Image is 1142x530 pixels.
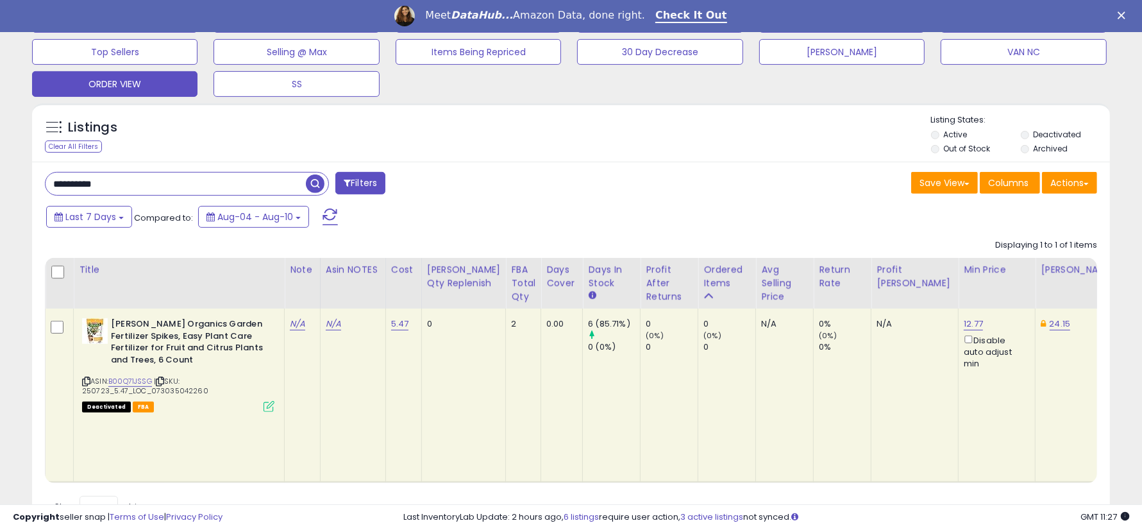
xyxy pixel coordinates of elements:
small: (0%) [646,330,664,341]
button: Save View [911,172,978,194]
button: [PERSON_NAME] [759,39,925,65]
a: B00Q71JSSG [108,376,152,387]
div: Profit [PERSON_NAME] [877,263,953,290]
button: Columns [980,172,1040,194]
div: 0 [646,341,698,353]
label: Deactivated [1033,129,1081,140]
div: Disable auto adjust min [964,333,1025,370]
div: Cost [391,263,416,277]
div: 0 [703,341,755,353]
a: 12.77 [964,318,983,330]
a: 24.15 [1050,318,1071,330]
button: ORDER VIEW [32,71,197,97]
div: 0% [819,341,871,353]
span: Last 7 Days [65,210,116,223]
div: seller snap | | [13,511,223,524]
div: 0% [819,318,871,330]
a: 6 listings [564,511,599,523]
i: This overrides the store level Dynamic Max Price for this listing [1041,320,1046,328]
button: Aug-04 - Aug-10 [198,206,309,228]
button: Actions [1042,172,1097,194]
a: N/A [326,318,341,330]
div: Title [79,263,279,277]
div: Asin NOTES [326,263,380,277]
div: 0.00 [546,318,573,330]
div: 0 [427,318,496,330]
a: N/A [290,318,305,330]
a: 3 active listings [680,511,743,523]
small: (0%) [819,330,837,341]
div: Clear All Filters [45,141,102,153]
div: FBA Total Qty [511,263,535,303]
h5: Listings [68,119,117,137]
a: Check It Out [655,9,727,23]
th: CSV column name: cust_attr_1_ Asin NOTES [320,258,385,309]
span: All listings that are unavailable for purchase on Amazon for any reason other than out-of-stock [82,402,131,413]
div: 6 (85.71%) [588,318,640,330]
div: 0 [646,318,698,330]
span: Aug-04 - Aug-10 [217,210,293,223]
span: Columns [988,176,1029,189]
label: Active [943,129,967,140]
button: 30 Day Decrease [577,39,743,65]
div: Meet Amazon Data, done right. [425,9,645,22]
a: 5.47 [391,318,409,330]
button: SS [214,71,379,97]
a: Terms of Use [110,511,164,523]
label: Archived [1033,143,1068,154]
button: Last 7 Days [46,206,132,228]
div: Profit After Returns [646,263,693,303]
div: ASIN: [82,318,274,411]
span: 2025-08-18 11:27 GMT [1080,511,1129,523]
div: Avg Selling Price [761,263,808,303]
div: Close [1118,12,1130,19]
span: | SKU: 250723_5.47_LOC_073035042260 [82,376,208,395]
div: Min Price [964,263,1030,277]
div: Days In Stock [588,263,635,290]
b: [PERSON_NAME] Organics Garden Fertilizer Spikes, Easy Plant Care Fertilizer for Fruit and Citrus ... [111,318,267,369]
strong: Copyright [13,511,60,523]
div: Return Rate [819,263,866,290]
p: Listing States: [931,114,1110,126]
div: N/A [761,318,803,330]
div: Last InventoryLab Update: 2 hours ago, require user action, not synced. [403,511,1129,524]
div: 0 [703,318,755,330]
div: 2 [511,318,531,330]
th: Please note that this number is a calculation based on your required days of coverage and your ve... [421,258,506,309]
small: (0%) [703,330,721,341]
label: Out of Stock [943,143,990,154]
button: Top Sellers [32,39,197,65]
div: Displaying 1 to 1 of 1 items [995,239,1097,252]
span: FBA [133,402,155,413]
div: N/A [877,318,948,330]
div: Ordered Items [703,263,750,290]
img: 51qpihQmgPL._SL40_.jpg [82,318,108,344]
button: Filters [335,172,385,194]
span: Compared to: [134,212,193,224]
div: Note [290,263,315,277]
div: 0 (0%) [588,341,640,353]
button: Items Being Repriced [396,39,561,65]
button: VAN NC [941,39,1106,65]
small: Days In Stock. [588,290,596,302]
a: Privacy Policy [166,511,223,523]
button: Selling @ Max [214,39,379,65]
img: Profile image for Georgie [394,6,415,26]
div: [PERSON_NAME] Qty Replenish [427,263,501,290]
span: Show: entries [55,500,147,513]
div: [PERSON_NAME] [1041,263,1117,277]
div: Days Cover [546,263,577,290]
i: DataHub... [451,9,513,21]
